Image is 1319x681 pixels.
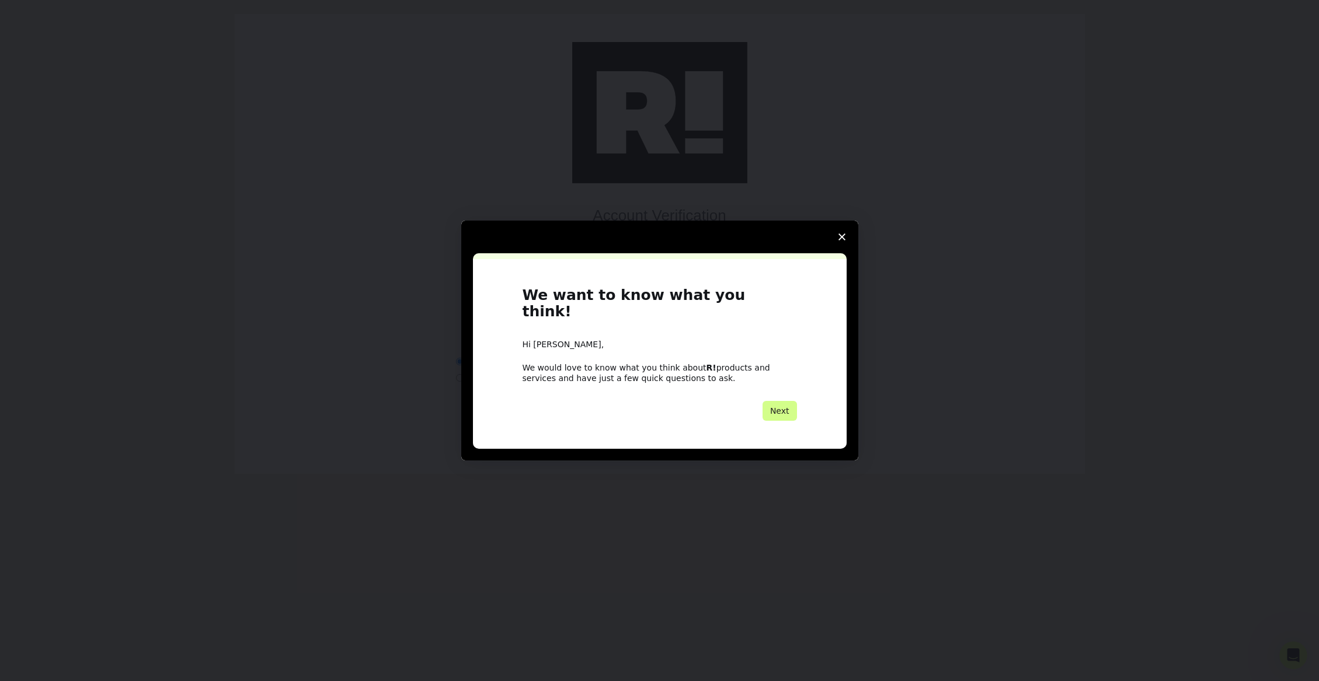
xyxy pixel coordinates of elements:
[523,339,797,351] div: Hi [PERSON_NAME],
[707,363,716,372] b: R!
[523,287,797,327] h1: We want to know what you think!
[523,362,797,383] div: We would love to know what you think about products and services and have just a few quick questi...
[763,401,797,421] button: Next
[826,221,858,253] span: Close survey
